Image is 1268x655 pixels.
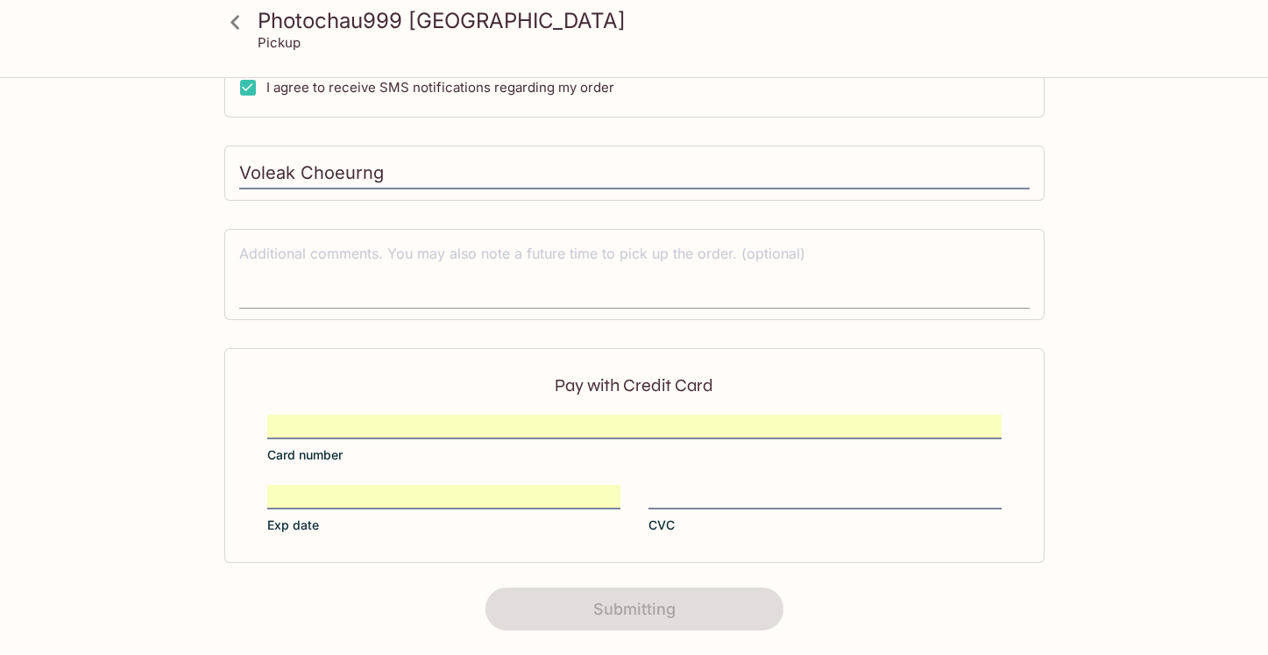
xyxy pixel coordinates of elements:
[258,7,1041,34] h3: Photochau999 [GEOGRAPHIC_DATA]
[258,34,301,51] p: Pickup
[266,79,614,96] span: I agree to receive SMS notifications regarding my order
[267,377,1002,394] p: Pay with Credit Card
[267,487,620,506] iframe: Secure expiration date input frame
[267,446,343,464] span: Card number
[267,516,319,534] span: Exp date
[267,416,1002,436] iframe: Secure card number input frame
[648,487,1002,506] iframe: Secure CVC input frame
[239,157,1030,190] input: Enter first and last name
[648,516,675,534] span: CVC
